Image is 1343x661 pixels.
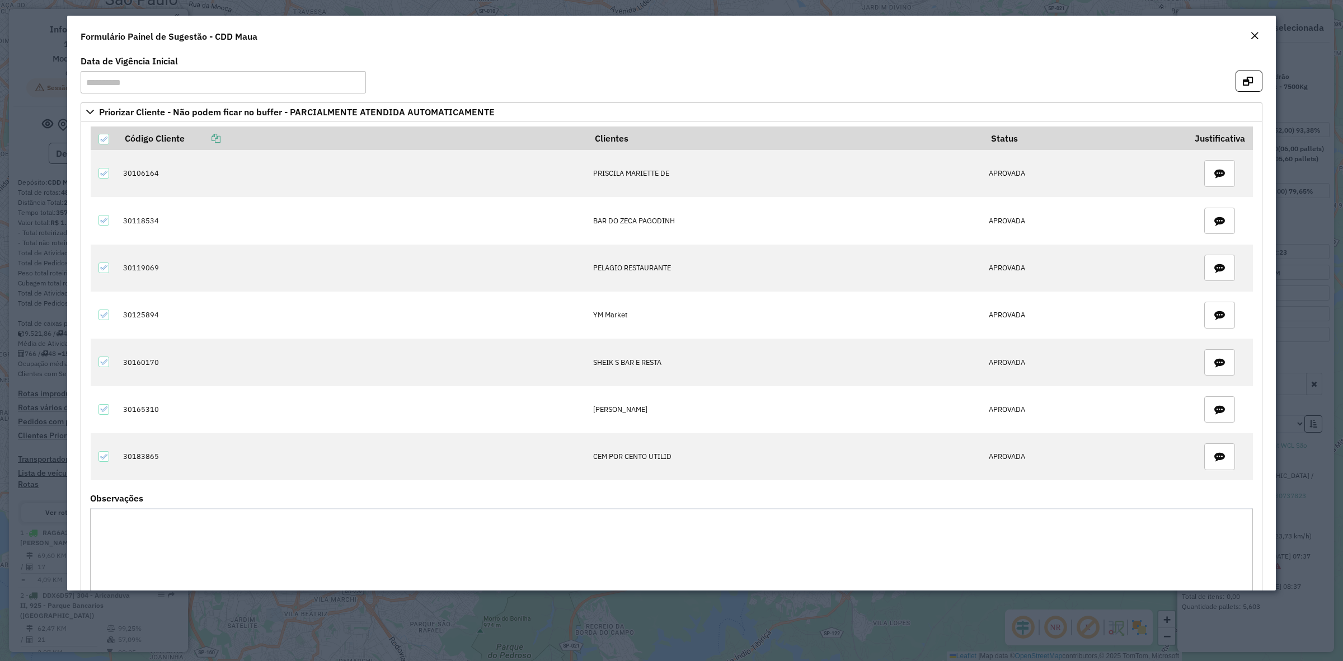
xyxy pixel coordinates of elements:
label: Data de Vigência Inicial [81,54,178,68]
td: APROVADA [983,292,1187,339]
td: APROVADA [983,150,1187,197]
em: Fechar [1250,31,1259,40]
h4: Formulário Painel de Sugestão - CDD Maua [81,30,257,43]
td: [PERSON_NAME] [588,386,983,433]
td: 30125894 [118,292,588,339]
td: 30118534 [118,197,588,244]
div: Priorizar Cliente - Não podem ficar no buffer - PARCIALMENTE ATENDIDA AUTOMATICAMENTE [81,121,1262,617]
td: 30183865 [118,433,588,480]
td: 30119069 [118,245,588,292]
td: CEM POR CENTO UTILID [588,433,983,480]
td: PRISCILA MARIETTE DE [588,150,983,197]
td: YM Market [588,292,983,339]
td: APROVADA [983,386,1187,433]
td: APROVADA [983,197,1187,244]
td: APROVADA [983,339,1187,386]
a: Priorizar Cliente - Não podem ficar no buffer - PARCIALMENTE ATENDIDA AUTOMATICAMENTE [81,102,1262,121]
td: 30106164 [118,150,588,197]
th: Justificativa [1187,126,1252,150]
th: Clientes [588,126,983,150]
td: PELAGIO RESTAURANTE [588,245,983,292]
td: APROVADA [983,433,1187,480]
label: Observações [90,491,143,505]
td: 30160170 [118,339,588,386]
td: 30165310 [118,386,588,433]
button: Close [1247,29,1262,44]
th: Código Cliente [118,126,588,150]
td: BAR DO ZECA PAGODINH [588,197,983,244]
a: Copiar [185,133,220,144]
span: Priorizar Cliente - Não podem ficar no buffer - PARCIALMENTE ATENDIDA AUTOMATICAMENTE [99,107,495,116]
hb-button: Abrir em nova aba [1236,74,1262,86]
td: APROVADA [983,245,1187,292]
th: Status [983,126,1187,150]
td: SHEIK S BAR E RESTA [588,339,983,386]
